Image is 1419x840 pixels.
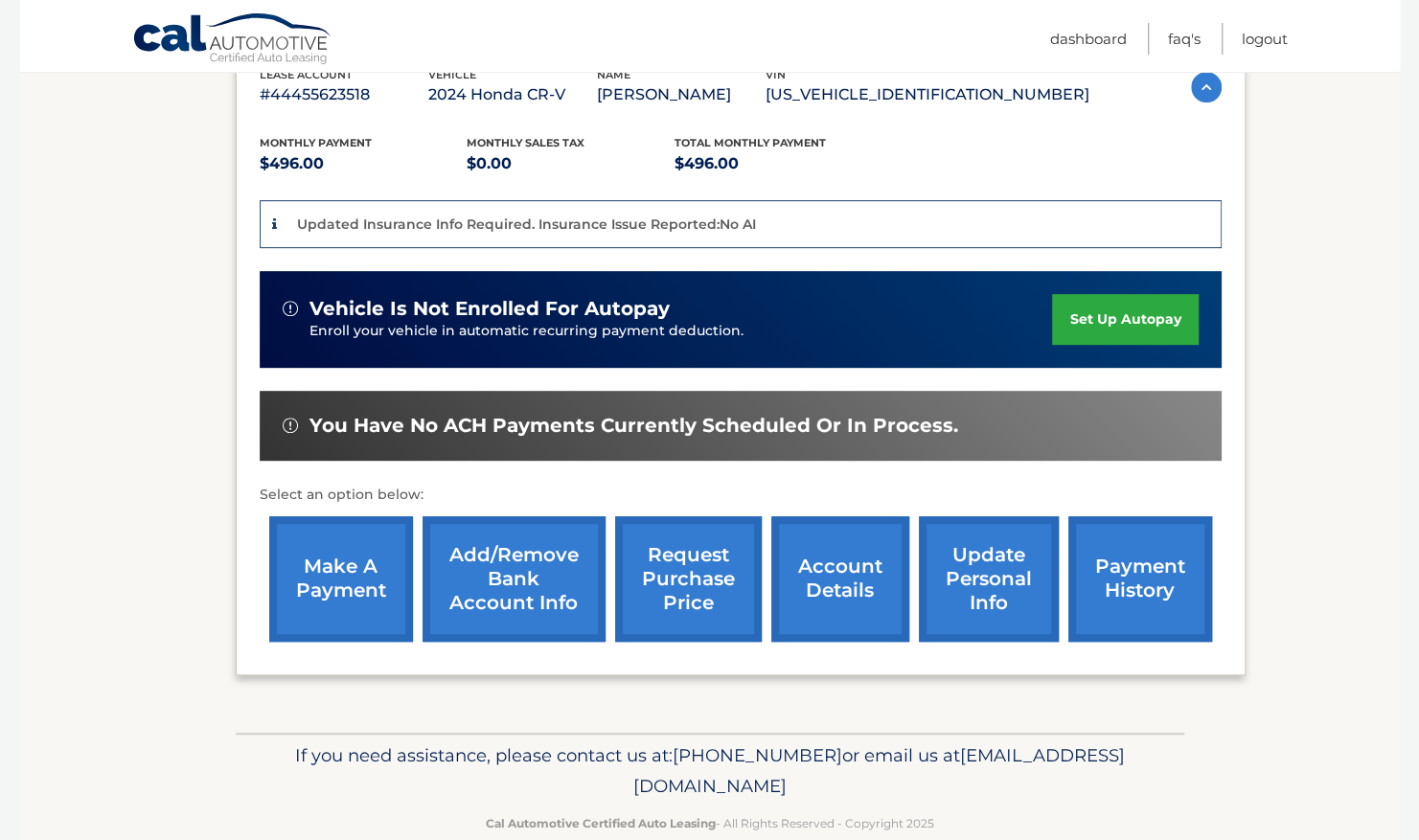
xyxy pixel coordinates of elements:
a: Cal Automotive [132,12,333,68]
span: vehicle is not enrolled for autopay [309,297,670,321]
img: alert-white.svg [283,418,298,433]
a: request purchase price [615,516,762,642]
a: Logout [1242,23,1288,55]
p: [US_VEHICLE_IDENTIFICATION_NUMBER] [766,81,1089,108]
p: - All Rights Reserved - Copyright 2025 [248,813,1172,833]
a: Add/Remove bank account info [423,516,606,642]
a: Dashboard [1050,23,1127,55]
span: You have no ACH payments currently scheduled or in process. [309,414,958,438]
a: set up autopay [1052,294,1198,345]
p: Enroll your vehicle in automatic recurring payment deduction. [309,321,1053,342]
a: update personal info [919,516,1059,642]
a: make a payment [269,516,413,642]
p: Select an option below: [260,484,1222,507]
span: Monthly sales Tax [467,136,584,149]
a: account details [771,516,909,642]
img: accordion-active.svg [1191,72,1222,102]
p: $496.00 [260,150,468,177]
span: lease account [260,68,353,81]
span: vehicle [428,68,476,81]
p: $496.00 [675,150,882,177]
span: [PHONE_NUMBER] [673,744,842,766]
span: Total Monthly Payment [675,136,826,149]
a: FAQ's [1168,23,1201,55]
p: #44455623518 [260,81,428,108]
span: Monthly Payment [260,136,372,149]
p: 2024 Honda CR-V [428,81,597,108]
img: alert-white.svg [283,301,298,316]
p: Updated Insurance Info Required. Insurance Issue Reported:No AI [297,216,756,233]
p: If you need assistance, please contact us at: or email us at [248,740,1172,802]
p: $0.00 [467,150,675,177]
a: payment history [1068,516,1212,642]
p: [PERSON_NAME] [597,81,766,108]
strong: Cal Automotive Certified Auto Leasing [486,816,716,830]
span: vin [766,68,786,81]
span: name [597,68,630,81]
